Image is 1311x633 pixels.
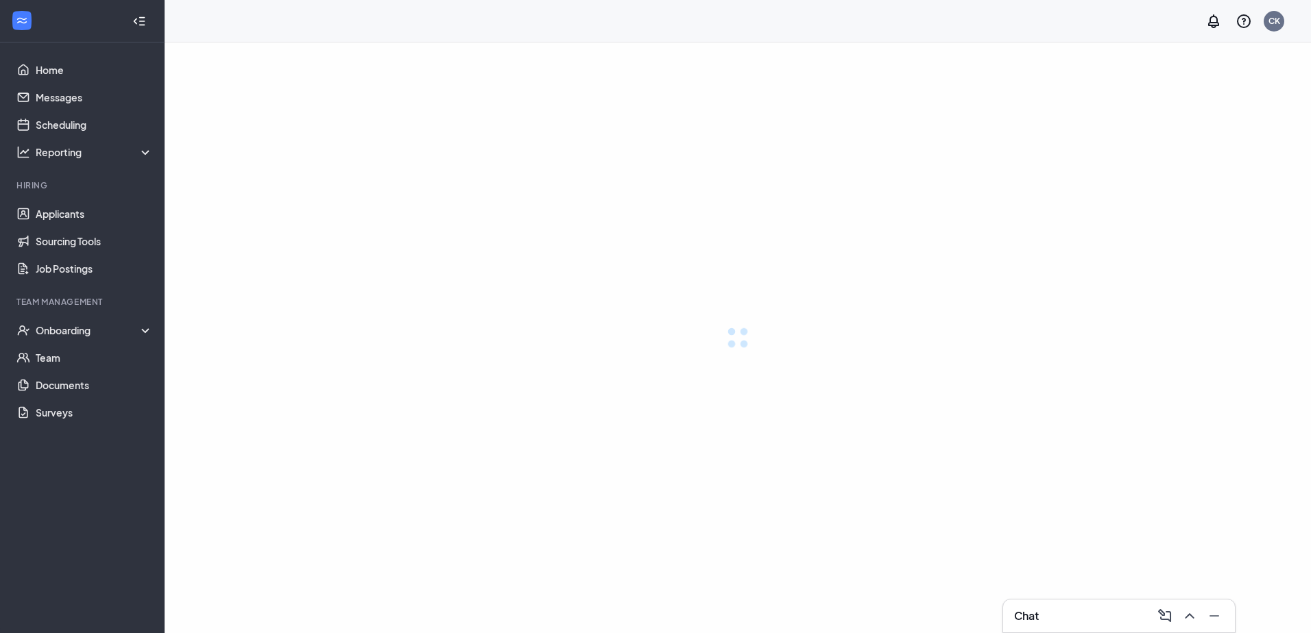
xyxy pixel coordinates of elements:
[36,371,153,399] a: Documents
[36,255,153,282] a: Job Postings
[36,399,153,426] a: Surveys
[16,179,150,191] div: Hiring
[1202,605,1224,627] button: Minimize
[36,56,153,84] a: Home
[132,14,146,28] svg: Collapse
[36,111,153,138] a: Scheduling
[16,145,30,159] svg: Analysis
[36,344,153,371] a: Team
[36,323,154,337] div: Onboarding
[1153,605,1175,627] button: ComposeMessage
[1177,605,1199,627] button: ChevronUp
[16,323,30,337] svg: UserCheck
[15,14,29,27] svg: WorkstreamLogo
[36,84,153,111] a: Messages
[1268,15,1280,27] div: CK
[1206,608,1223,624] svg: Minimize
[36,227,153,255] a: Sourcing Tools
[1181,608,1198,624] svg: ChevronUp
[1014,608,1039,623] h3: Chat
[1157,608,1173,624] svg: ComposeMessage
[16,296,150,308] div: Team Management
[36,200,153,227] a: Applicants
[1236,13,1252,29] svg: QuestionInfo
[1205,13,1222,29] svg: Notifications
[36,145,154,159] div: Reporting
